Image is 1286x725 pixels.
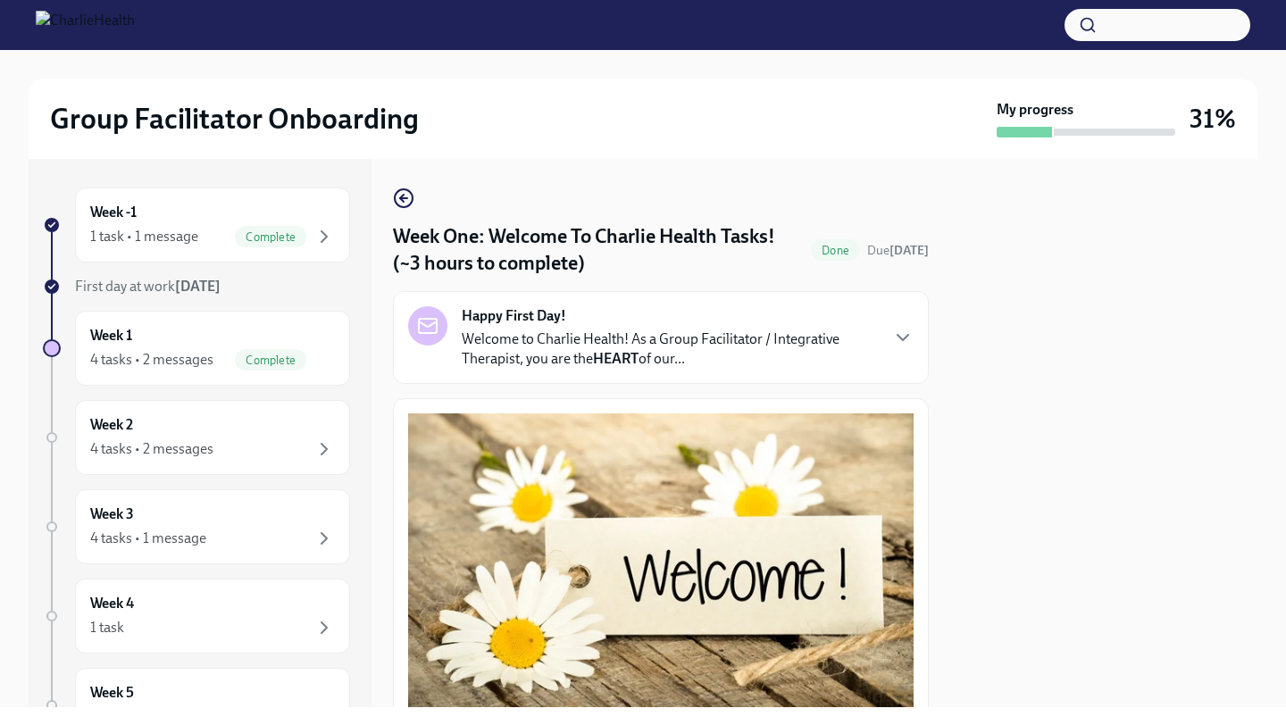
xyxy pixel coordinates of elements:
[90,439,213,459] div: 4 tasks • 2 messages
[43,400,350,475] a: Week 24 tasks • 2 messages
[867,242,929,259] span: August 18th, 2025 09:00
[90,326,132,346] h6: Week 1
[593,350,639,367] strong: HEART
[43,311,350,386] a: Week 14 tasks • 2 messagesComplete
[90,529,206,548] div: 4 tasks • 1 message
[90,594,134,613] h6: Week 4
[90,227,198,246] div: 1 task • 1 message
[90,504,134,524] h6: Week 3
[1190,103,1236,135] h3: 31%
[408,413,914,717] button: Zoom image
[36,11,135,39] img: CharlieHealth
[90,350,213,370] div: 4 tasks • 2 messages
[43,277,350,296] a: First day at work[DATE]
[175,278,221,295] strong: [DATE]
[393,223,804,277] h4: Week One: Welcome To Charlie Health Tasks! (~3 hours to complete)
[90,203,137,222] h6: Week -1
[75,278,221,295] span: First day at work
[462,306,566,326] strong: Happy First Day!
[867,243,929,258] span: Due
[811,244,860,257] span: Done
[462,329,878,369] p: Welcome to Charlie Health! As a Group Facilitator / Integrative Therapist, you are the of our...
[43,579,350,654] a: Week 41 task
[997,100,1073,120] strong: My progress
[235,354,306,367] span: Complete
[235,230,306,244] span: Complete
[889,243,929,258] strong: [DATE]
[90,415,133,435] h6: Week 2
[90,618,124,637] div: 1 task
[43,187,350,262] a: Week -11 task • 1 messageComplete
[50,101,419,137] h2: Group Facilitator Onboarding
[43,489,350,564] a: Week 34 tasks • 1 message
[90,683,134,703] h6: Week 5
